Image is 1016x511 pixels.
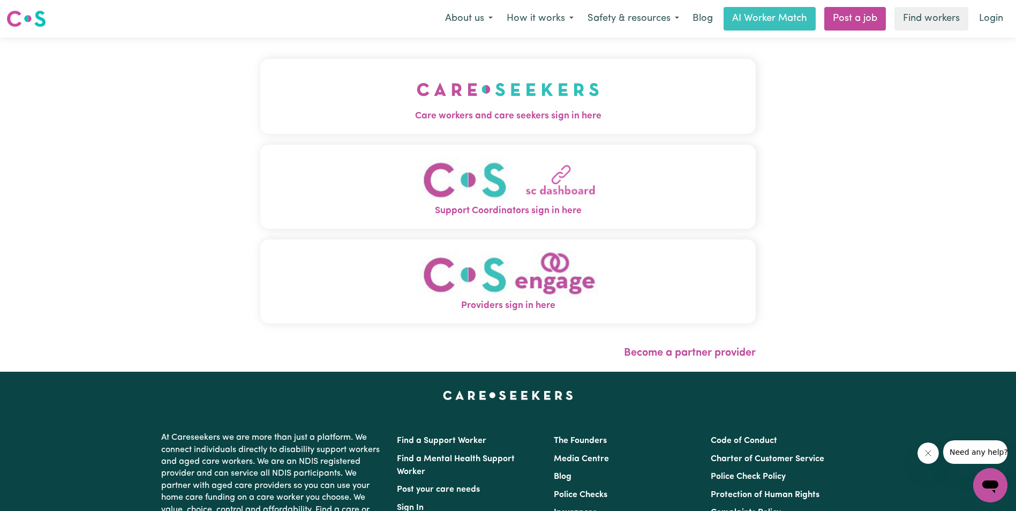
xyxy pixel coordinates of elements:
[6,6,46,31] a: Careseekers logo
[260,59,756,134] button: Care workers and care seekers sign in here
[554,455,609,463] a: Media Centre
[624,348,756,358] a: Become a partner provider
[260,239,756,324] button: Providers sign in here
[397,437,486,445] a: Find a Support Worker
[824,7,886,31] a: Post a job
[554,491,607,499] a: Police Checks
[711,455,824,463] a: Charter of Customer Service
[260,299,756,313] span: Providers sign in here
[894,7,968,31] a: Find workers
[973,468,1007,502] iframe: Button to launch messaging window
[581,7,686,30] button: Safety & resources
[260,204,756,218] span: Support Coordinators sign in here
[554,472,571,481] a: Blog
[686,7,719,31] a: Blog
[711,472,786,481] a: Police Check Policy
[6,9,46,28] img: Careseekers logo
[260,145,756,229] button: Support Coordinators sign in here
[443,391,573,400] a: Careseekers home page
[973,7,1010,31] a: Login
[500,7,581,30] button: How it works
[554,437,607,445] a: The Founders
[6,7,65,16] span: Need any help?
[438,7,500,30] button: About us
[917,442,939,464] iframe: Close message
[397,455,515,476] a: Find a Mental Health Support Worker
[711,437,777,445] a: Code of Conduct
[711,491,819,499] a: Protection of Human Rights
[260,109,756,123] span: Care workers and care seekers sign in here
[724,7,816,31] a: AI Worker Match
[943,440,1007,464] iframe: Message from company
[397,485,480,494] a: Post your care needs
